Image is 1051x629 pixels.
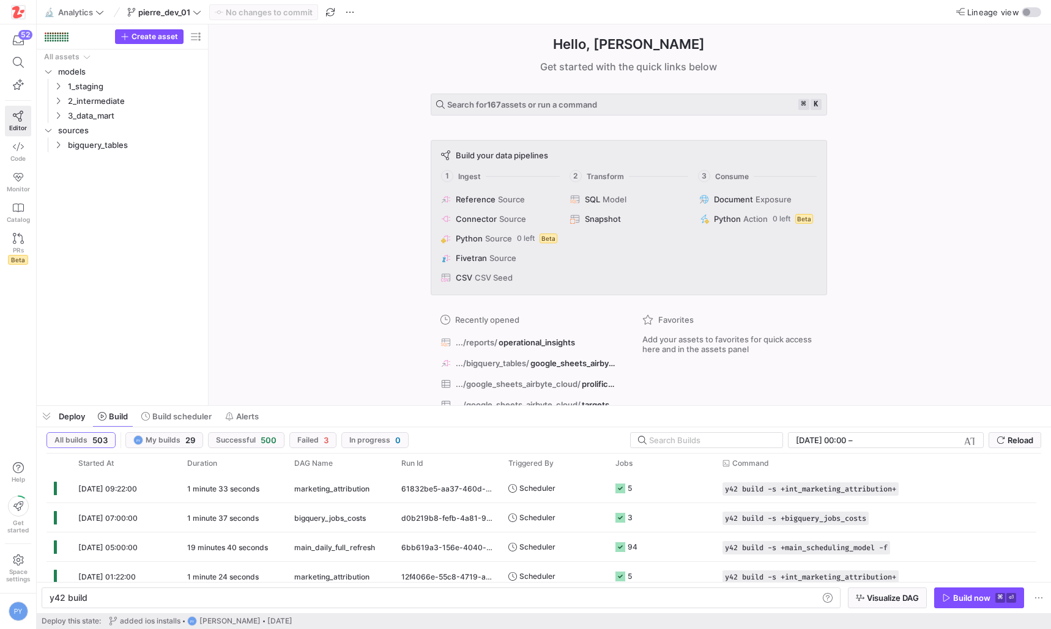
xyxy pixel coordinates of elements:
button: PY [5,598,31,624]
span: Connector [456,214,497,224]
button: PYMy builds29 [125,432,203,448]
span: Space settings [6,568,30,583]
span: [DATE] 05:00:00 [78,543,138,552]
span: Beta [795,214,813,224]
span: Lineage view [967,7,1019,17]
span: Analytics [58,7,93,17]
y42-duration: 1 minute 24 seconds [187,572,259,581]
y42-duration: 1 minute 37 seconds [187,513,259,523]
span: Build scheduler [152,411,212,421]
span: Build [109,411,128,421]
div: PY [9,601,28,621]
span: Snapshot [585,214,621,224]
div: 61832be5-aa37-460d-a6a5-deb99b8a897e [394,474,501,502]
img: https://storage.googleapis.com/y42-prod-data-exchange/images/h4OkG5kwhGXbZ2sFpobXAPbjBGJTZTGe3yEd... [12,6,24,18]
span: Fivetran [456,253,487,263]
span: Help [10,476,26,483]
a: Monitor [5,167,31,197]
span: In progress [349,436,390,444]
span: Scheduler [519,562,555,590]
button: PythonSource0 leftBeta [439,231,560,246]
button: PythonAction0 leftBeta [697,212,819,226]
span: Get started [7,519,29,534]
div: Press SPACE to select this row. [42,50,203,64]
span: 29 [185,435,195,445]
button: added ios installsPY[PERSON_NAME][DATE] [106,613,295,629]
kbd: k [811,99,822,110]
span: Source [498,194,525,204]
span: marketing_attribution [294,562,370,591]
span: Search for assets or run a command [447,100,597,109]
button: Snapshot [568,212,689,226]
span: SQL [585,194,600,204]
button: pierre_dev_01 [124,4,204,20]
span: [DATE] 01:22:00 [78,572,136,581]
span: Python [714,214,741,224]
span: Python [456,234,483,243]
div: 12f4066e-55c8-4719-a53d-d2c8ef18cf8c [394,562,501,590]
span: CSV Seed [475,273,513,282]
button: In progress0 [341,432,409,448]
span: Triggered By [508,459,554,468]
span: Alerts [236,411,259,421]
button: 🔬Analytics [42,4,107,20]
span: Editor [9,124,27,131]
div: Get started with the quick links below [431,59,827,74]
span: bigquery_tables [68,138,201,152]
kbd: ⌘ [995,593,1005,603]
button: ReferenceSource [439,192,560,207]
span: Scheduler [519,532,555,561]
span: 0 left [517,234,535,243]
strong: 167 [487,100,501,109]
span: [PERSON_NAME] [199,617,261,625]
span: sources [58,123,201,138]
button: Build [92,406,133,427]
span: Failed [297,436,319,444]
h1: Hello, [PERSON_NAME] [553,34,705,54]
span: targets [582,400,609,410]
button: Successful500 [208,432,284,448]
span: models [58,65,201,79]
y42-duration: 19 minutes 40 seconds [187,543,268,552]
button: 52 [5,29,31,51]
span: Source [499,214,526,224]
span: .../bigquery_tables/ [456,358,529,368]
span: PRs [13,246,24,254]
span: Model [603,194,626,204]
span: Code [10,155,26,162]
span: DAG Name [294,459,333,468]
button: CSVCSV Seed [439,270,560,285]
span: Reload [1008,435,1033,445]
button: Create asset [115,29,184,44]
button: Failed3 [289,432,336,448]
span: y42 build [50,592,87,603]
button: .../reports/operational_insights [438,334,618,350]
div: Press SPACE to select this row. [42,123,203,138]
span: .../google_sheets_airbyte_cloud/ [456,400,581,410]
span: added ios installs [120,617,180,625]
span: Started At [78,459,114,468]
button: Visualize DAG [848,587,927,608]
button: Help [5,457,31,488]
span: – [849,435,853,445]
span: main_daily_full_refresh [294,533,375,562]
span: Create asset [132,32,178,41]
button: .../bigquery_tables/google_sheets_airbyte_cloud [438,355,618,371]
div: d0b219b8-fefb-4a81-94e7-56cc98fd6409 [394,503,501,532]
span: .../reports/ [456,337,497,347]
span: [DATE] 07:00:00 [78,513,138,523]
span: 500 [261,435,277,445]
input: Start datetime [796,435,846,445]
button: ConnectorSource [439,212,560,226]
span: All builds [54,436,87,444]
div: Press SPACE to select this row. [42,108,203,123]
span: pierre_dev_01 [138,7,190,17]
span: My builds [146,436,180,444]
span: CSV [456,273,472,282]
span: 1_staging [68,79,201,94]
span: .../google_sheets_airbyte_cloud/ [456,379,581,389]
span: bigquery_jobs_costs [294,504,366,532]
div: 3 [628,503,633,532]
div: Build now [953,593,990,603]
span: Beta [540,234,557,243]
